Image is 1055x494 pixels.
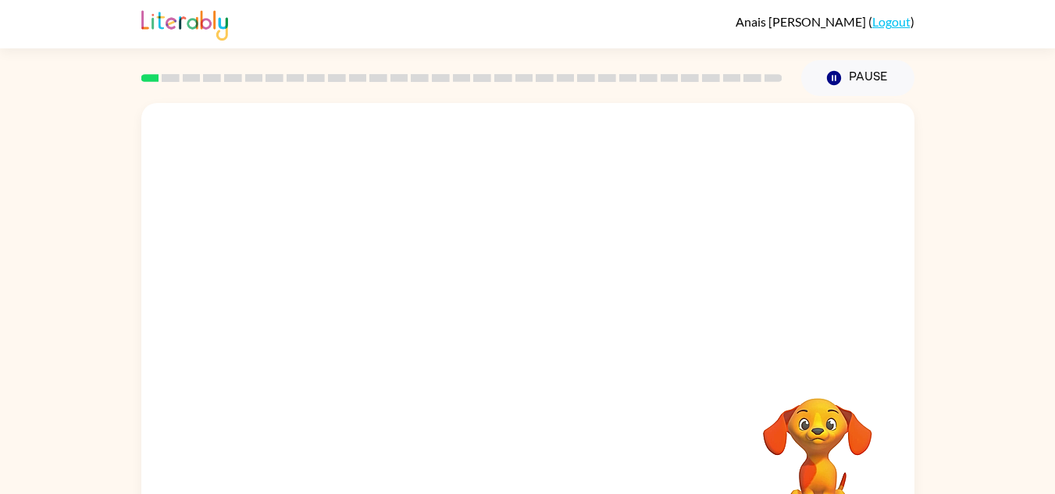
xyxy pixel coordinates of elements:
[736,14,914,29] div: ( )
[872,14,911,29] a: Logout
[801,60,914,96] button: Pause
[141,6,228,41] img: Literably
[736,14,868,29] span: Anais [PERSON_NAME]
